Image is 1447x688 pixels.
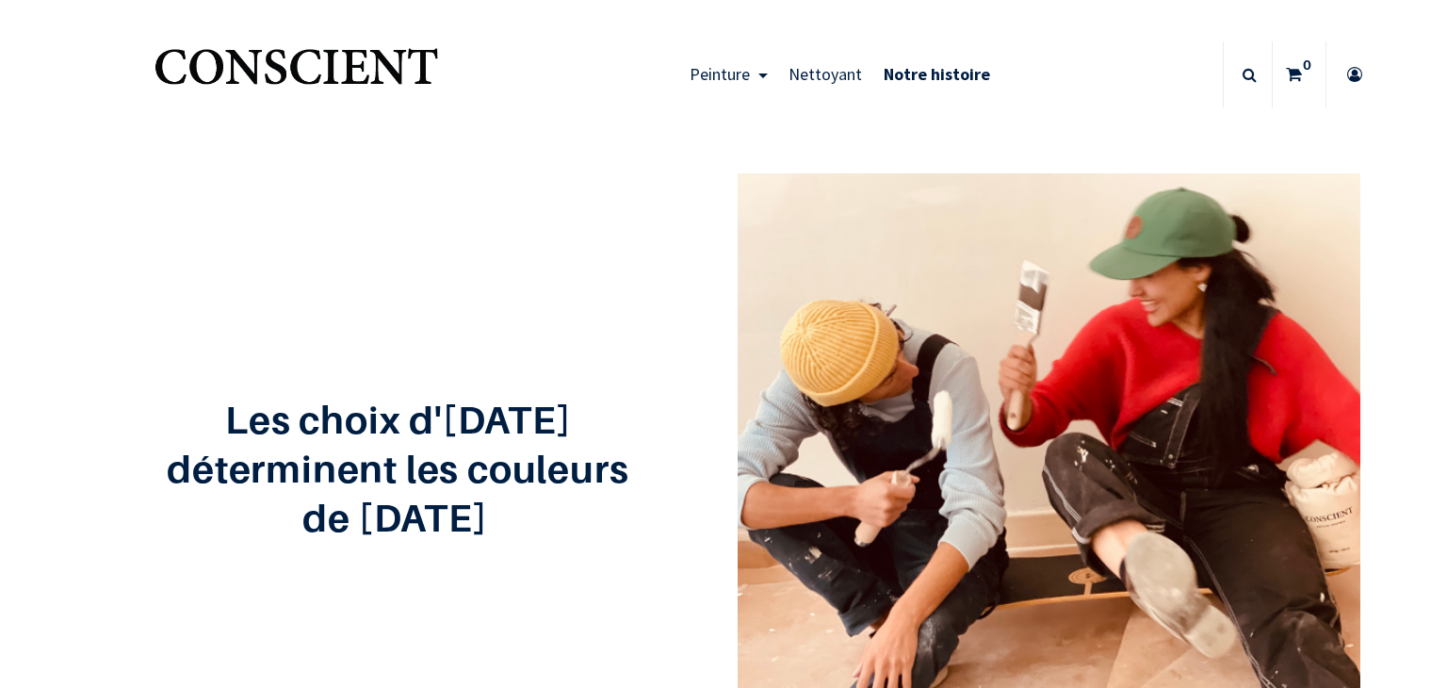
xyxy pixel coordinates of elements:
[151,38,442,112] img: Conscient
[679,41,778,107] a: Peinture
[87,399,709,440] h2: Les choix d'[DATE]
[789,63,862,85] span: Nettoyant
[151,38,442,112] a: Logo of Conscient
[1298,56,1316,74] sup: 0
[87,448,709,489] h2: déterminent les couleurs
[884,63,990,85] span: Notre histoire
[690,63,750,85] span: Peinture
[87,497,709,538] h2: de [DATE]
[1273,41,1325,107] a: 0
